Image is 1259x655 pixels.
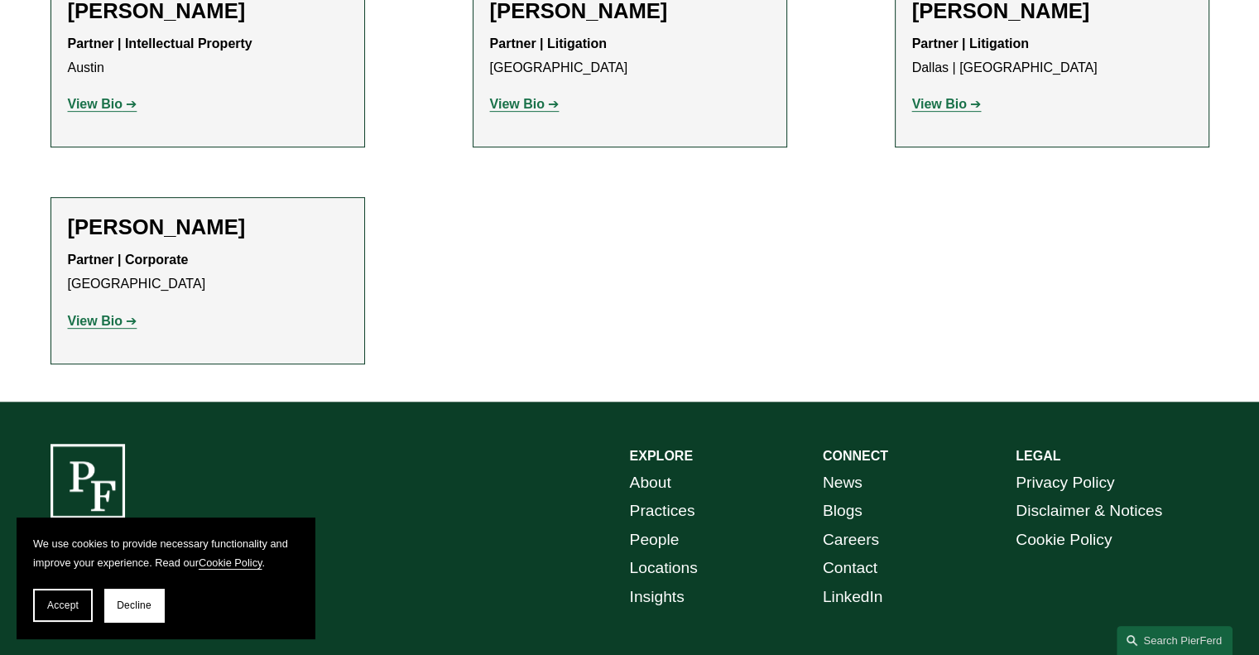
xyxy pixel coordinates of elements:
[199,556,262,569] a: Cookie Policy
[47,600,79,611] span: Accept
[1016,469,1114,498] a: Privacy Policy
[630,526,680,555] a: People
[68,36,252,51] strong: Partner | Intellectual Property
[912,32,1192,80] p: Dallas | [GEOGRAPHIC_DATA]
[490,97,545,111] strong: View Bio
[17,518,315,638] section: Cookie banner
[912,97,967,111] strong: View Bio
[630,469,671,498] a: About
[117,600,151,611] span: Decline
[630,449,693,463] strong: EXPLORE
[1016,526,1112,555] a: Cookie Policy
[1016,449,1060,463] strong: LEGAL
[1016,497,1162,526] a: Disclaimer & Notices
[823,497,863,526] a: Blogs
[33,589,93,622] button: Accept
[823,526,879,555] a: Careers
[823,554,877,583] a: Contact
[823,449,888,463] strong: CONNECT
[68,97,137,111] a: View Bio
[33,534,298,572] p: We use cookies to provide necessary functionality and improve your experience. Read our .
[823,469,863,498] a: News
[630,583,685,612] a: Insights
[68,253,189,267] strong: Partner | Corporate
[104,589,164,622] button: Decline
[1117,626,1233,655] a: Search this site
[630,497,695,526] a: Practices
[823,583,883,612] a: LinkedIn
[912,36,1029,51] strong: Partner | Litigation
[490,36,607,51] strong: Partner | Litigation
[68,32,348,80] p: Austin
[68,214,348,240] h2: [PERSON_NAME]
[68,314,123,328] strong: View Bio
[68,248,348,296] p: [GEOGRAPHIC_DATA]
[68,97,123,111] strong: View Bio
[630,554,698,583] a: Locations
[912,97,982,111] a: View Bio
[68,314,137,328] a: View Bio
[490,32,770,80] p: [GEOGRAPHIC_DATA]
[490,97,560,111] a: View Bio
